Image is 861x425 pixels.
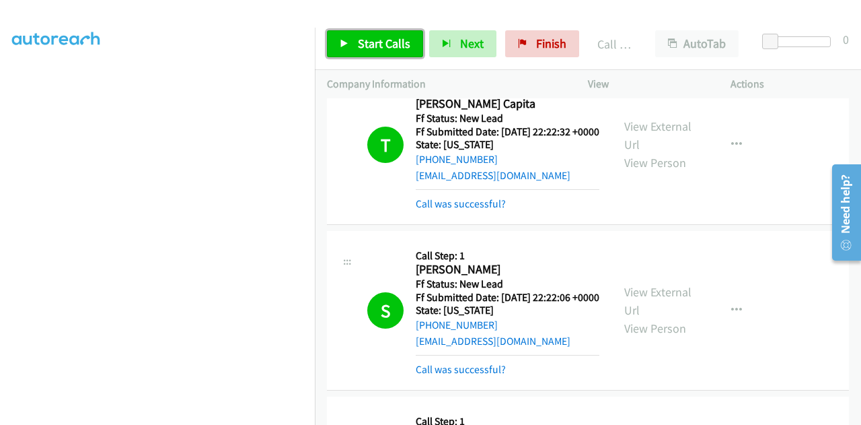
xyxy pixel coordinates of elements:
h5: Ff Status: New Lead [416,277,599,291]
span: Finish [536,36,566,51]
p: Actions [731,76,849,92]
button: AutoTab [655,30,739,57]
a: Start Calls [327,30,423,57]
a: Call was successful? [416,197,506,210]
h5: Ff Status: New Lead [416,112,599,125]
button: Next [429,30,496,57]
a: View Person [624,155,686,170]
h5: Ff Submitted Date: [DATE] 22:22:32 +0000 [416,125,599,139]
div: 0 [843,30,849,48]
a: View Person [624,321,686,336]
a: Call was successful? [416,363,506,376]
p: Company Information [327,76,564,92]
a: View External Url [624,119,691,152]
a: Finish [505,30,579,57]
a: [PHONE_NUMBER] [416,153,498,166]
h2: [PERSON_NAME] [416,262,595,277]
a: [EMAIL_ADDRESS][DOMAIN_NAME] [416,335,570,348]
p: Call Completed [597,35,631,53]
h1: S [367,292,404,329]
h5: Ff Submitted Date: [DATE] 22:22:06 +0000 [416,291,599,304]
div: Delay between calls (in seconds) [769,36,831,47]
h2: [PERSON_NAME] Capita [416,96,595,112]
span: Start Calls [358,36,410,51]
h5: State: [US_STATE] [416,138,599,152]
iframe: Resource Center [823,159,861,266]
a: [EMAIL_ADDRESS][DOMAIN_NAME] [416,169,570,182]
span: Next [460,36,484,51]
p: View [588,76,706,92]
h1: T [367,127,404,163]
h5: State: [US_STATE] [416,304,599,317]
a: View External Url [624,284,691,318]
h5: Call Step: 1 [416,249,599,263]
a: [PHONE_NUMBER] [416,319,498,331]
